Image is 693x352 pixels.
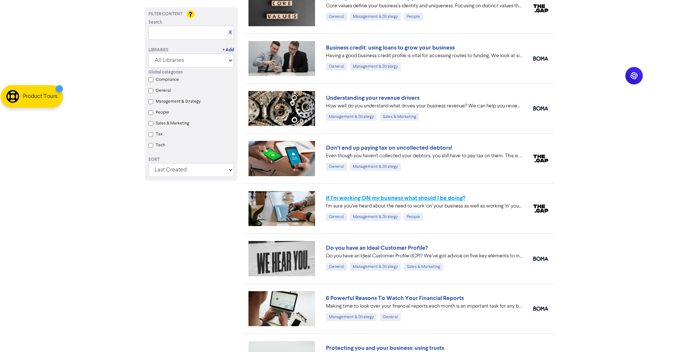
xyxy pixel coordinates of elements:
[326,202,522,210] div: I’m sure you’ve heard about the need to work ‘on’ your business as well as working ‘in’ your busi...
[148,69,234,76] div: Global categories
[326,252,522,260] div: Do you have an Ideal Customer Profile (ICP)? We’ve got advice on five key elements to include in ...
[533,106,548,111] img: boma_accounting
[380,113,419,121] div: Sales & Marketing
[533,155,548,163] img: thegap
[326,313,377,321] div: Management & Strategy
[326,294,464,302] a: 6 Powerful Reasons To Watch Your Financial Reports
[326,152,522,160] div: Even though you haven’t collected your debtors, you still have to pay tax on them. This is becaus...
[156,120,189,127] label: Sales & Marketing
[404,263,443,271] div: Sales & Marketing
[326,94,419,102] a: Understanding your revenue drivers
[229,30,232,35] a: X
[326,244,428,252] a: Do you have an Ideal Customer Profile?
[533,56,548,61] img: boma
[148,19,162,26] span: Search
[156,131,163,138] label: Tax
[148,11,234,17] div: Filter Content
[223,47,234,54] a: + Add
[350,163,401,171] div: Management & Strategy
[156,109,169,116] label: People
[350,63,401,71] div: Management & Strategy
[326,63,347,71] div: General
[350,263,401,271] div: Management & Strategy
[156,87,171,94] label: General
[156,142,165,149] label: Tech
[533,4,548,12] img: thegap
[326,144,452,151] a: Don't end up paying tax on uncollected debtors!
[326,13,347,21] div: General
[657,317,693,352] iframe: Chat Widget
[326,52,522,60] div: Having a good business credit profile is vital for accessing routes to funding. We look at six di...
[404,213,423,221] div: People
[404,13,423,21] div: People
[326,163,347,171] div: General
[326,113,377,121] div: Management & Strategy
[326,102,522,110] div: How well do you understand what drives your business revenue? We can help you review your numbers...
[326,2,522,10] div: Core values define your business's identity and uniqueness. Focusing on distinct values that refl...
[533,257,548,261] img: boma
[326,213,347,221] div: General
[380,313,401,321] div: General
[326,44,455,51] a: Business credit: using loans to grow your business
[533,205,548,213] img: thegap
[156,76,179,83] label: Compliance
[156,98,201,105] label: Management & Strategy
[148,47,168,54] div: Libraries
[350,13,401,21] div: Management & Strategy
[326,302,522,310] div: Making time to look over your financial reports each month is an important task for any business ...
[350,213,401,221] div: Management & Strategy
[148,157,234,163] div: Sort
[326,194,465,202] a: If I’m working ON my business what should I be doing?
[326,344,444,352] a: Protecting you and your business: using trusts
[326,263,347,271] div: General
[533,306,548,311] img: boma_accounting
